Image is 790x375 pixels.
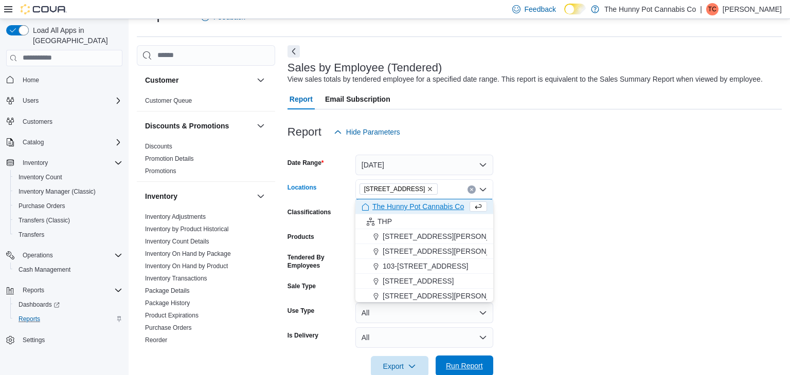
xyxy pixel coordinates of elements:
button: Users [2,93,127,108]
span: [STREET_ADDRESS][PERSON_NAME] [383,291,513,301]
button: Home [2,72,127,87]
label: Locations [288,183,317,192]
span: Purchase Orders [19,202,65,210]
span: Cash Management [19,266,70,274]
span: Catalog [23,138,44,146]
a: Transfers [14,229,48,241]
span: Product Expirations [145,311,199,320]
input: Dark Mode [564,4,586,14]
label: Products [288,233,314,241]
div: Tabatha Cruickshank [706,3,719,15]
span: Transfers (Classic) [19,216,70,224]
button: Close list of options [479,185,487,194]
a: Customers [19,116,57,128]
button: Discounts & Promotions [145,121,253,131]
button: Users [19,95,43,107]
h3: Customer [145,75,178,85]
span: Transfers [19,231,44,239]
button: Reports [19,284,48,296]
span: Reorder [145,336,167,344]
div: Discounts & Promotions [137,140,275,181]
button: Cash Management [10,262,127,277]
button: Inventory [255,190,267,202]
span: [STREET_ADDRESS] [364,184,425,194]
span: Inventory On Hand by Package [145,250,231,258]
button: [STREET_ADDRESS][PERSON_NAME] [355,289,493,304]
a: Dashboards [14,298,64,311]
span: Inventory Count [14,171,122,183]
a: Inventory Adjustments [145,213,206,220]
button: Customers [2,114,127,129]
span: Home [19,73,122,86]
span: Customer Queue [145,97,192,105]
button: Reports [2,283,127,297]
span: Report [290,89,313,109]
span: Transfers (Classic) [14,214,122,227]
label: Is Delivery [288,331,318,340]
a: Inventory Count [14,171,66,183]
button: Inventory Manager (Classic) [10,184,127,199]
span: Settings [19,333,122,346]
span: The Hunny Pot Cannabis Co [372,201,464,212]
button: Discounts & Promotions [255,120,267,132]
button: Inventory [2,156,127,170]
span: Inventory [23,159,48,167]
a: Dashboards [10,297,127,312]
label: Tendered By Employees [288,253,351,270]
button: Inventory Count [10,170,127,184]
span: Dashboards [19,301,60,309]
label: Sale Type [288,282,316,290]
p: [PERSON_NAME] [723,3,782,15]
button: 103-[STREET_ADDRESS] [355,259,493,274]
a: Customer Queue [145,97,192,104]
span: Reports [14,313,122,325]
span: Hide Parameters [346,127,400,137]
p: | [700,3,702,15]
a: Package History [145,299,190,307]
span: Purchase Orders [145,324,192,332]
button: Transfers [10,228,127,242]
label: Use Type [288,307,314,315]
img: Cova [21,4,67,14]
button: Operations [2,248,127,262]
div: Inventory [137,211,275,363]
a: Inventory Manager (Classic) [14,185,100,198]
span: Reports [23,286,44,294]
a: Home [19,74,43,86]
span: Purchase Orders [14,200,122,212]
button: Catalog [19,136,48,148]
a: Inventory by Product Historical [145,226,229,233]
span: Run Report [446,361,483,371]
span: Inventory On Hand by Product [145,262,228,270]
span: Customers [23,118,52,126]
button: Transfers (Classic) [10,213,127,228]
a: Promotions [145,167,176,175]
span: Customers [19,115,122,128]
span: Home [23,76,39,84]
span: Inventory Transactions [145,274,207,283]
button: Hide Parameters [330,122,404,142]
a: Cash Management [14,264,75,276]
a: Inventory Transactions [145,275,207,282]
label: Classifications [288,208,331,216]
button: Catalog [2,135,127,149]
span: [STREET_ADDRESS][PERSON_NAME] [383,246,513,256]
a: Product Expirations [145,312,199,319]
span: Reports [19,284,122,296]
h3: Sales by Employee (Tendered) [288,62,442,74]
span: Inventory Manager (Classic) [19,188,96,196]
button: [STREET_ADDRESS][PERSON_NAME] [355,244,493,259]
button: Inventory [145,191,253,201]
button: Operations [19,249,57,261]
span: Operations [19,249,122,261]
button: Remove 334 Wellington Rd from selection in this group [427,186,433,192]
span: Operations [23,251,53,259]
button: The Hunny Pot Cannabis Co [355,199,493,214]
span: Users [23,97,39,105]
span: Promotions [145,167,176,175]
a: Package Details [145,287,190,294]
button: Customer [145,75,253,85]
